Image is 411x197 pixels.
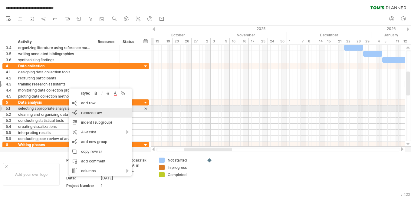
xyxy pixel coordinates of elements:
[18,105,92,111] div: selecting appropriate analysis methods
[325,38,344,45] div: 15 - 21
[6,57,15,63] div: 3.6
[69,127,132,137] div: AI-assist
[6,124,15,129] div: 5.4
[6,63,15,69] div: 4
[249,38,268,45] div: 17 - 23
[18,142,92,148] div: Writing phases
[66,183,100,188] div: Project Number
[6,142,15,148] div: 6
[287,32,371,38] div: December 2025
[6,87,15,93] div: 4.4
[18,112,92,117] div: cleaning and organizing data
[230,38,249,45] div: 10 - 16
[101,183,152,188] div: 1
[306,38,325,45] div: 8 - 14
[69,147,132,156] div: copy row(s)
[211,38,230,45] div: 3 - 9
[6,51,15,57] div: 3.5
[6,99,15,105] div: 5
[18,63,92,69] div: Data collection
[18,136,92,142] div: conducting peer review of analysis methods
[72,91,93,95] div: style:
[6,112,15,117] div: 5.2
[101,175,152,181] div: [DATE]
[18,45,92,51] div: organizing literature using reference management software
[18,51,92,57] div: writing annotated bibliographies
[18,87,92,93] div: monitoring data collection processes
[18,39,91,45] div: Activity
[205,32,287,38] div: November 2025
[69,166,132,176] div: columns
[363,38,382,45] div: 29 - 4
[3,163,60,186] div: Add your own logo
[173,38,192,45] div: 20 - 26
[18,81,92,87] div: training research assistants
[6,69,15,75] div: 4.1
[18,93,92,99] div: piloting data collection methods
[18,57,92,63] div: synthesizing findings
[18,118,92,123] div: conducting statistical tests
[69,137,132,147] div: add new group
[98,39,116,45] div: Resource
[6,75,15,81] div: 4.2
[6,93,15,99] div: 4.5
[18,75,92,81] div: recruiting participants
[382,38,401,45] div: 5 - 11
[6,118,15,123] div: 5.3
[69,118,132,127] div: indent (subgroup)
[81,110,102,115] span: remove row
[18,99,92,105] div: Data analysis
[123,39,136,45] div: Status
[268,38,287,45] div: 24 - 30
[69,98,132,108] div: add row
[6,130,15,135] div: 5.5
[287,38,306,45] div: 1 - 7
[143,105,149,112] div: scroll to activity
[6,45,15,51] div: 3.4
[6,136,15,142] div: 5.6
[121,32,205,38] div: October 2025
[6,81,15,87] div: 4.3
[192,38,211,45] div: 27 - 2
[168,158,201,163] div: Not started
[6,105,15,111] div: 5.1
[18,124,92,129] div: creating visualizations
[344,38,363,45] div: 22 - 28
[18,130,92,135] div: interpreting results
[66,175,100,181] div: Date:
[168,172,201,177] div: Completed
[400,192,410,197] div: v 422
[168,165,201,170] div: In progress
[153,38,173,45] div: 13 - 19
[18,69,92,75] div: designing data collection tools
[69,156,132,166] div: add comment
[66,158,100,163] div: Project:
